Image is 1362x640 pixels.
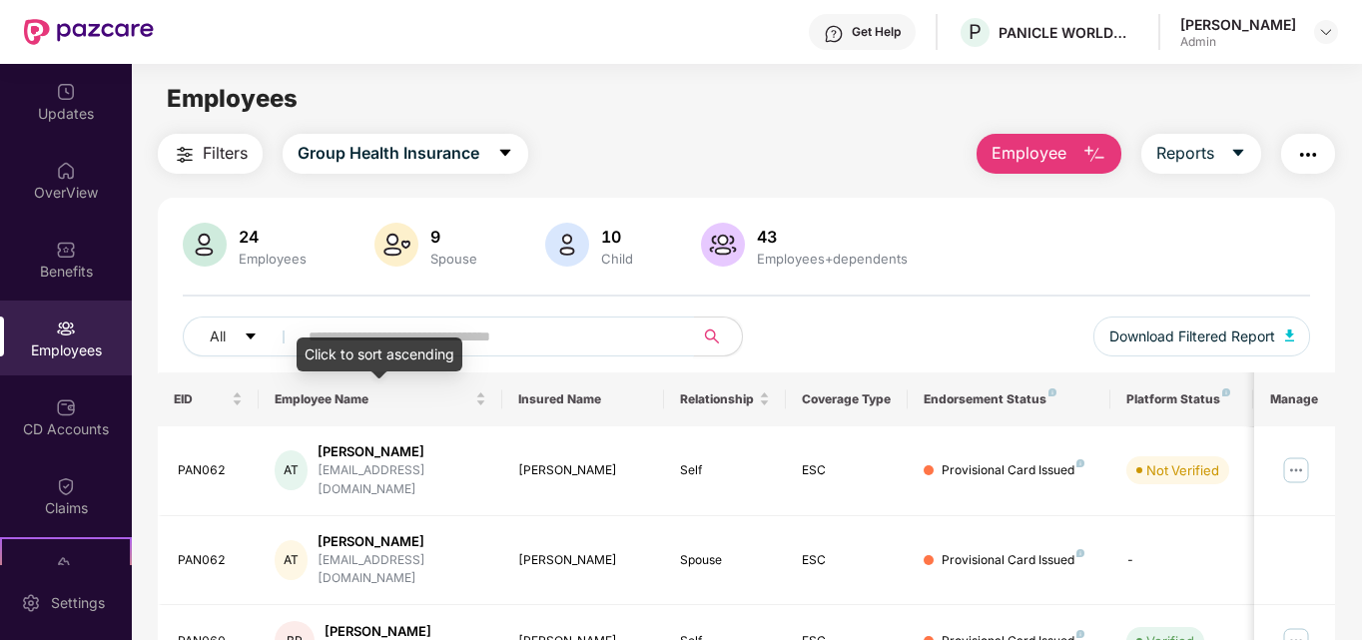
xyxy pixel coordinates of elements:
button: Employee [977,134,1121,174]
div: Spouse [426,251,481,267]
div: Click to sort ascending [297,337,462,371]
div: Spouse [680,551,770,570]
th: Relationship [664,372,786,426]
div: 43 [753,227,912,247]
div: Provisional Card Issued [942,461,1084,480]
span: Download Filtered Report [1109,325,1275,347]
div: [PERSON_NAME] [318,532,486,551]
div: [EMAIL_ADDRESS][DOMAIN_NAME] [318,461,486,499]
span: caret-down [1230,145,1246,163]
img: New Pazcare Logo [24,19,154,45]
div: Platform Status [1126,391,1236,407]
div: ESC [802,551,892,570]
span: Employees [167,84,298,113]
div: Admin [1180,34,1296,50]
img: svg+xml;base64,PHN2ZyB4bWxucz0iaHR0cDovL3d3dy53My5vcmcvMjAwMC9zdmciIHhtbG5zOnhsaW5rPSJodHRwOi8vd3... [1082,143,1106,167]
div: PAN062 [178,551,244,570]
img: svg+xml;base64,PHN2ZyB4bWxucz0iaHR0cDovL3d3dy53My5vcmcvMjAwMC9zdmciIHdpZHRoPSI4IiBoZWlnaHQ9IjgiIH... [1076,459,1084,467]
th: Employee Name [259,372,502,426]
img: svg+xml;base64,PHN2ZyBpZD0iVXBkYXRlZCIgeG1sbnM9Imh0dHA6Ly93d3cudzMub3JnLzIwMDAvc3ZnIiB3aWR0aD0iMj... [56,82,76,102]
div: AT [275,540,308,580]
img: svg+xml;base64,PHN2ZyBpZD0iQ2xhaW0iIHhtbG5zPSJodHRwOi8vd3d3LnczLm9yZy8yMDAwL3N2ZyIgd2lkdGg9IjIwIi... [56,476,76,496]
img: svg+xml;base64,PHN2ZyB4bWxucz0iaHR0cDovL3d3dy53My5vcmcvMjAwMC9zdmciIHdpZHRoPSI4IiBoZWlnaHQ9IjgiIH... [1076,630,1084,638]
img: svg+xml;base64,PHN2ZyBpZD0iRW1wbG95ZWVzIiB4bWxucz0iaHR0cDovL3d3dy53My5vcmcvMjAwMC9zdmciIHdpZHRoPS... [56,319,76,338]
th: Coverage Type [786,372,908,426]
img: svg+xml;base64,PHN2ZyB4bWxucz0iaHR0cDovL3d3dy53My5vcmcvMjAwMC9zdmciIHdpZHRoPSIyNCIgaGVpZ2h0PSIyNC... [1296,143,1320,167]
div: PANICLE WORLDWIDE PRIVATE LIMITED [999,23,1138,42]
span: EID [174,391,229,407]
th: Manage [1254,372,1335,426]
div: Provisional Card Issued [942,551,1084,570]
div: 24 [235,227,311,247]
span: Employee Name [275,391,471,407]
td: - [1110,516,1252,606]
img: svg+xml;base64,PHN2ZyBpZD0iQ0RfQWNjb3VudHMiIGRhdGEtbmFtZT0iQ0QgQWNjb3VudHMiIHhtbG5zPSJodHRwOi8vd3... [56,397,76,417]
span: Group Health Insurance [298,141,479,166]
button: Allcaret-down [183,317,305,356]
div: Self [680,461,770,480]
img: svg+xml;base64,PHN2ZyBpZD0iSGVscC0zMngzMiIgeG1sbnM9Imh0dHA6Ly93d3cudzMub3JnLzIwMDAvc3ZnIiB3aWR0aD... [824,24,844,44]
div: [PERSON_NAME] [518,551,649,570]
div: Employees [235,251,311,267]
div: [PERSON_NAME] [318,442,486,461]
div: PAN062 [178,461,244,480]
img: svg+xml;base64,PHN2ZyB4bWxucz0iaHR0cDovL3d3dy53My5vcmcvMjAwMC9zdmciIHhtbG5zOnhsaW5rPSJodHRwOi8vd3... [1285,329,1295,341]
span: P [969,20,982,44]
div: 10 [597,227,637,247]
img: svg+xml;base64,PHN2ZyBpZD0iQmVuZWZpdHMiIHhtbG5zPSJodHRwOi8vd3d3LnczLm9yZy8yMDAwL3N2ZyIgd2lkdGg9Ij... [56,240,76,260]
img: svg+xml;base64,PHN2ZyB4bWxucz0iaHR0cDovL3d3dy53My5vcmcvMjAwMC9zdmciIHdpZHRoPSI4IiBoZWlnaHQ9IjgiIH... [1076,549,1084,557]
img: svg+xml;base64,PHN2ZyB4bWxucz0iaHR0cDovL3d3dy53My5vcmcvMjAwMC9zdmciIHdpZHRoPSIyMSIgaGVpZ2h0PSIyMC... [56,555,76,575]
div: Child [597,251,637,267]
div: Not Verified [1146,460,1219,480]
span: caret-down [497,145,513,163]
th: Insured Name [502,372,665,426]
div: [PERSON_NAME] [518,461,649,480]
span: Filters [203,141,248,166]
img: svg+xml;base64,PHN2ZyBpZD0iRHJvcGRvd24tMzJ4MzIiIHhtbG5zPSJodHRwOi8vd3d3LnczLm9yZy8yMDAwL3N2ZyIgd2... [1318,24,1334,40]
span: All [210,325,226,347]
button: Download Filtered Report [1093,317,1311,356]
div: 9 [426,227,481,247]
th: EID [158,372,260,426]
button: Group Health Insurancecaret-down [283,134,528,174]
img: svg+xml;base64,PHN2ZyB4bWxucz0iaHR0cDovL3d3dy53My5vcmcvMjAwMC9zdmciIHhtbG5zOnhsaW5rPSJodHRwOi8vd3... [374,223,418,267]
img: svg+xml;base64,PHN2ZyBpZD0iSG9tZSIgeG1sbnM9Imh0dHA6Ly93d3cudzMub3JnLzIwMDAvc3ZnIiB3aWR0aD0iMjAiIG... [56,161,76,181]
span: search [693,328,732,344]
span: Reports [1156,141,1214,166]
img: svg+xml;base64,PHN2ZyB4bWxucz0iaHR0cDovL3d3dy53My5vcmcvMjAwMC9zdmciIHhtbG5zOnhsaW5rPSJodHRwOi8vd3... [545,223,589,267]
div: Get Help [852,24,901,40]
div: AT [275,450,308,490]
img: svg+xml;base64,PHN2ZyB4bWxucz0iaHR0cDovL3d3dy53My5vcmcvMjAwMC9zdmciIHhtbG5zOnhsaW5rPSJodHRwOi8vd3... [183,223,227,267]
img: svg+xml;base64,PHN2ZyB4bWxucz0iaHR0cDovL3d3dy53My5vcmcvMjAwMC9zdmciIHdpZHRoPSI4IiBoZWlnaHQ9IjgiIH... [1048,388,1056,396]
img: svg+xml;base64,PHN2ZyB4bWxucz0iaHR0cDovL3d3dy53My5vcmcvMjAwMC9zdmciIHdpZHRoPSIyNCIgaGVpZ2h0PSIyNC... [173,143,197,167]
div: Settings [45,593,111,613]
div: [EMAIL_ADDRESS][DOMAIN_NAME] [318,551,486,589]
div: ESC [802,461,892,480]
img: svg+xml;base64,PHN2ZyB4bWxucz0iaHR0cDovL3d3dy53My5vcmcvMjAwMC9zdmciIHhtbG5zOnhsaW5rPSJodHRwOi8vd3... [701,223,745,267]
button: Reportscaret-down [1141,134,1261,174]
img: svg+xml;base64,PHN2ZyB4bWxucz0iaHR0cDovL3d3dy53My5vcmcvMjAwMC9zdmciIHdpZHRoPSI4IiBoZWlnaHQ9IjgiIH... [1222,388,1230,396]
div: [PERSON_NAME] [1180,15,1296,34]
span: caret-down [244,329,258,345]
img: manageButton [1280,454,1312,486]
div: Endorsement Status [924,391,1094,407]
button: Filters [158,134,263,174]
button: search [693,317,743,356]
img: svg+xml;base64,PHN2ZyBpZD0iU2V0dGluZy0yMHgyMCIgeG1sbnM9Imh0dHA6Ly93d3cudzMub3JnLzIwMDAvc3ZnIiB3aW... [21,593,41,613]
div: Employees+dependents [753,251,912,267]
span: Relationship [680,391,755,407]
span: Employee [992,141,1066,166]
